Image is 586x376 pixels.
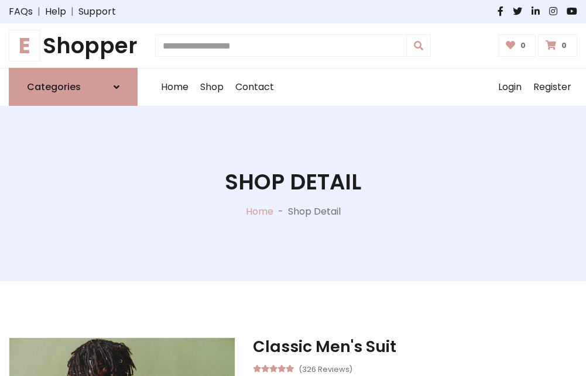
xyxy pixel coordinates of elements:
[66,5,78,19] span: |
[45,5,66,19] a: Help
[9,30,40,61] span: E
[527,68,577,106] a: Register
[273,205,288,219] p: -
[9,33,138,58] h1: Shopper
[194,68,229,106] a: Shop
[33,5,45,19] span: |
[253,337,577,356] h3: Classic Men's Suit
[225,169,361,195] h1: Shop Detail
[518,40,529,51] span: 0
[558,40,570,51] span: 0
[492,68,527,106] a: Login
[9,33,138,58] a: EShopper
[9,5,33,19] a: FAQs
[246,205,273,218] a: Home
[9,68,138,106] a: Categories
[288,205,341,219] p: Shop Detail
[27,81,81,92] h6: Categories
[299,361,352,375] small: (326 Reviews)
[78,5,116,19] a: Support
[229,68,280,106] a: Contact
[498,35,536,57] a: 0
[155,68,194,106] a: Home
[538,35,577,57] a: 0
